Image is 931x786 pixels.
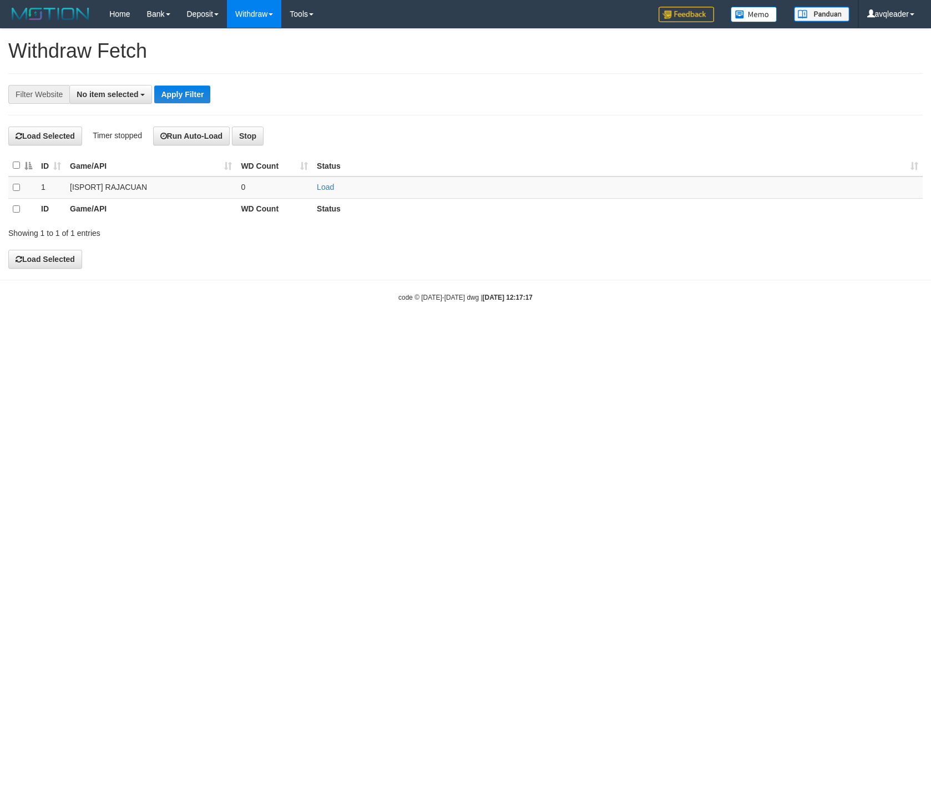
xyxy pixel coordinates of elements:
[65,198,236,220] th: Game/API
[659,7,714,22] img: Feedback.jpg
[8,250,82,269] button: Load Selected
[93,131,142,140] span: Timer stopped
[37,155,65,177] th: ID: activate to sort column ascending
[8,6,93,22] img: MOTION_logo.png
[77,90,138,99] span: No item selected
[794,7,849,22] img: panduan.png
[236,155,312,177] th: WD Count: activate to sort column ascending
[37,177,65,199] td: 1
[731,7,777,22] img: Button%20Memo.svg
[232,127,264,145] button: Stop
[65,155,236,177] th: Game/API: activate to sort column ascending
[8,40,923,62] h1: Withdraw Fetch
[483,294,533,301] strong: [DATE] 12:17:17
[236,198,312,220] th: WD Count
[8,85,69,104] div: Filter Website
[8,127,82,145] button: Load Selected
[398,294,533,301] small: code © [DATE]-[DATE] dwg |
[8,223,380,239] div: Showing 1 to 1 of 1 entries
[317,183,334,192] a: Load
[153,127,230,145] button: Run Auto-Load
[241,183,245,192] span: 0
[312,198,923,220] th: Status
[69,85,152,104] button: No item selected
[37,198,65,220] th: ID
[312,155,923,177] th: Status: activate to sort column ascending
[154,85,210,103] button: Apply Filter
[65,177,236,199] td: [ISPORT] RAJACUAN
